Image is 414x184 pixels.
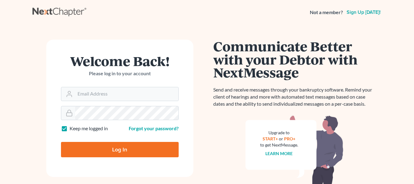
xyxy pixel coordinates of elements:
[310,9,343,16] strong: Not a member?
[61,70,179,77] p: Please log in to your account
[260,142,298,148] div: to get NextMessage.
[345,10,382,15] a: Sign up [DATE]!
[284,136,295,141] a: PRO+
[260,130,298,136] div: Upgrade to
[129,125,179,131] a: Forgot your password?
[75,87,178,101] input: Email Address
[61,54,179,68] h1: Welcome Back!
[213,40,376,79] h1: Communicate Better with your Debtor with NextMessage
[213,86,376,108] p: Send and receive messages through your bankruptcy software. Remind your client of hearings and mo...
[70,125,108,132] label: Keep me logged in
[263,136,278,141] a: START+
[279,136,283,141] span: or
[265,151,293,156] a: Learn more
[61,142,179,157] input: Log In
